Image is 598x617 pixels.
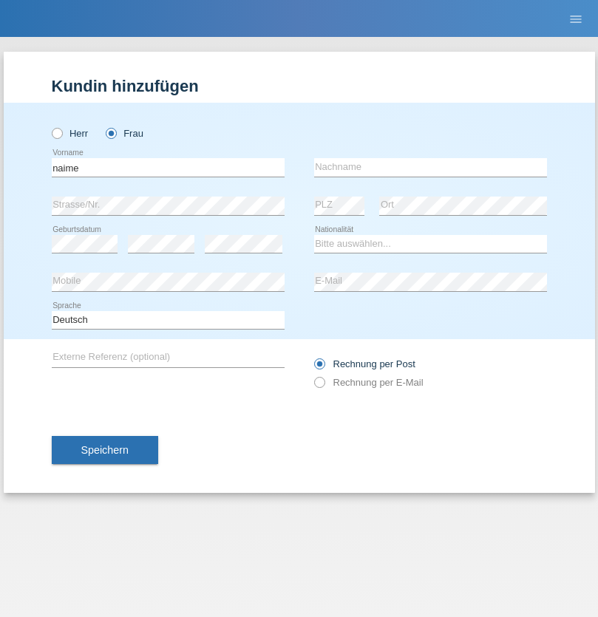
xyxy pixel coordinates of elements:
h1: Kundin hinzufügen [52,77,547,95]
label: Herr [52,128,89,139]
label: Rechnung per E-Mail [314,377,424,388]
a: menu [561,14,591,23]
label: Frau [106,128,143,139]
input: Rechnung per E-Mail [314,377,324,395]
input: Herr [52,128,61,137]
i: menu [568,12,583,27]
button: Speichern [52,436,158,464]
span: Speichern [81,444,129,456]
input: Rechnung per Post [314,358,324,377]
input: Frau [106,128,115,137]
label: Rechnung per Post [314,358,415,369]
